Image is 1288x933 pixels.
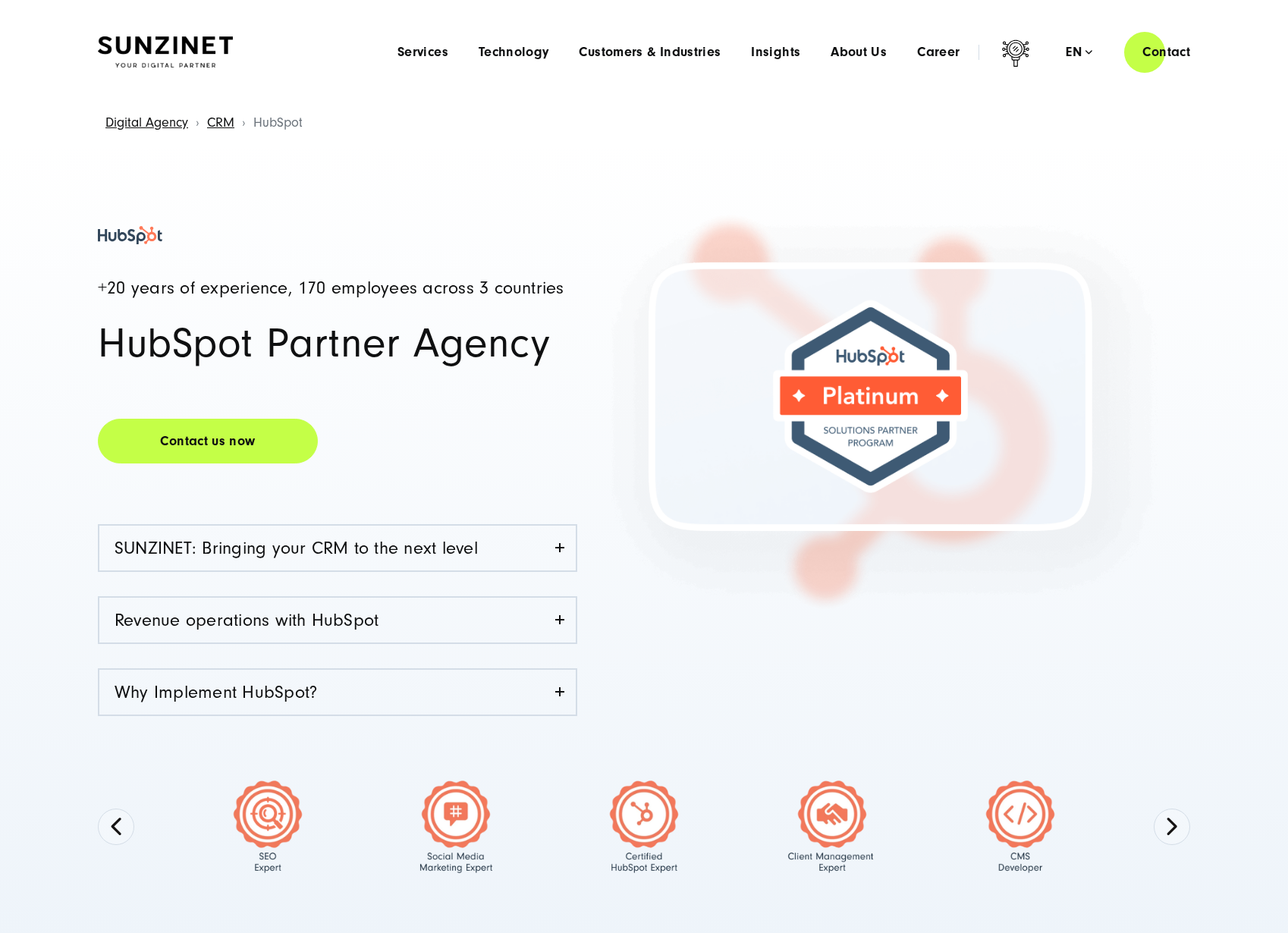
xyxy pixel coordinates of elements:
[207,115,234,130] a: CRM
[945,781,1095,873] img: CMSDeveloper_EN
[98,279,577,298] h4: +20 years of experience, 170 employees across 3 countries
[917,45,960,60] a: Career
[579,45,721,60] a: Customers & Industries
[397,45,448,60] a: Services
[98,419,318,463] a: Contact us now
[98,36,233,68] img: SUNZINET Full Service Digital Agentur
[98,322,577,365] h1: HubSpot Partner Agency
[99,598,576,642] a: Revenue operations with HubSpot
[595,209,1173,613] img: Hubspot Platinum Badge | SUNZINET
[757,781,907,873] img: CllientManagementExperte_EN
[831,45,887,60] a: About Us
[98,809,134,845] button: Previous
[1066,45,1092,60] div: en
[1124,30,1208,74] a: Contact
[1154,809,1190,845] button: Next
[381,781,531,873] img: SoMeMarketingExperte_EN
[479,45,549,60] a: Technology
[751,45,800,60] a: Insights
[105,115,188,130] a: Digital Agency
[569,781,719,873] img: CertifiedHubspotExperte_EN
[253,115,303,130] span: HubSpot
[193,781,343,873] img: SEOExperte_EN
[98,226,162,244] img: HubSpot Partner Agency SUNZINET
[99,526,576,570] a: SUNZINET: Bringing your CRM to the next level
[99,670,576,715] a: Why Implement HubSpot?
